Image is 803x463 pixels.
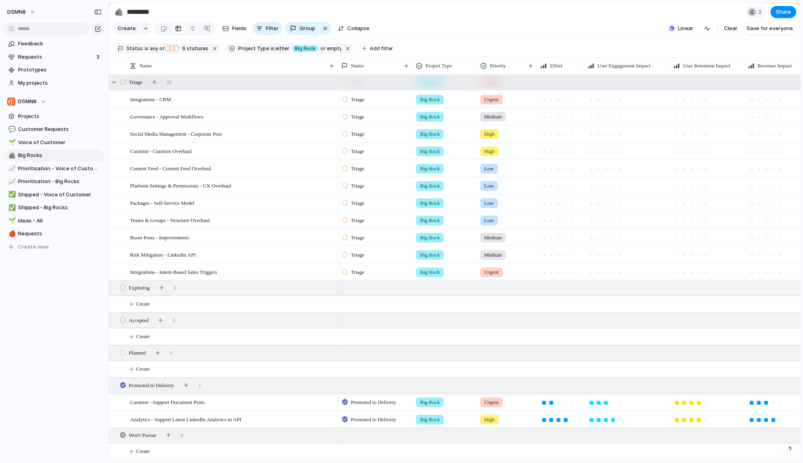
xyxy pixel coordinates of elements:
span: Low [484,199,494,207]
a: ✅Shipped - Big Rocks [4,202,104,214]
span: Feedback [18,40,102,48]
button: Big Rockor empty [291,44,343,53]
span: Big Rock [420,216,440,224]
span: Triage [351,268,364,276]
a: My projects [4,77,104,89]
span: Status [351,62,364,70]
span: Big Rock [420,416,440,424]
span: Planned [129,349,146,357]
div: 🌱 [8,216,14,225]
span: Shipped - Voice of Customer [18,191,102,199]
button: 6 statuses [165,44,210,53]
span: User Retention Impact [683,62,730,70]
span: 2 [758,8,764,16]
span: Big Rock [420,234,440,242]
button: Create view [4,241,104,253]
span: 2 [198,381,201,390]
span: Create view [18,243,49,251]
span: Urgent [484,398,499,406]
div: 📈 [8,177,14,186]
span: or empty [319,45,341,52]
span: Triage [351,251,364,259]
span: Triage [351,234,364,242]
span: Effort [550,62,563,70]
button: 📈 [7,177,15,186]
span: High [484,416,495,424]
span: Create [136,365,150,373]
div: 🍎 [8,229,14,239]
span: Curation - Support Document Posts [130,397,205,406]
button: 🌱 [7,139,15,147]
span: Projects [18,112,102,120]
span: 6 [180,45,187,51]
span: Promoted to Delivery [351,416,396,424]
span: Triage [351,216,364,224]
div: 🪨Big Rocks [4,149,104,161]
div: 📈 [8,164,14,173]
span: Low [484,182,494,190]
button: Save for everyone [743,22,796,35]
span: Prototypes [18,66,102,74]
span: Requests [18,230,102,238]
span: User Engagement Impact [597,62,650,70]
span: is [145,45,149,52]
span: Share [776,8,791,16]
div: 💬 [8,125,14,134]
button: Add filter [357,43,398,54]
span: Revenue Impact [758,62,792,70]
button: 🌱 [7,217,15,225]
span: My projects [18,79,102,87]
span: Big Rock [420,199,440,207]
span: 0 [174,284,177,292]
a: 📈Prioritisation - Big Rocks [4,175,104,188]
span: Big Rock [420,182,440,190]
button: 🪨 [112,6,125,18]
span: Priority [490,62,506,70]
button: Create [113,22,140,35]
span: High [484,130,495,138]
span: Triage [351,113,364,121]
span: DSMN8 [18,98,37,106]
span: Big Rock [420,96,440,104]
button: Fields [219,22,250,35]
span: Integrations - Intent-Based Sales Triggers [130,267,217,276]
button: Group [285,22,319,35]
span: Collapse [347,24,369,33]
span: Integrations - CRM [130,94,171,104]
span: Triage [351,165,364,173]
div: 🪨 [114,6,123,17]
span: Exploring [129,284,150,292]
span: Promoted to Delivery [351,398,396,406]
button: Filter [253,22,282,35]
span: Big Rock [420,113,440,121]
span: Add filter [370,45,393,52]
span: Create [118,24,136,33]
span: Prioritisation - Big Rocks [18,177,102,186]
span: Triage [351,199,364,207]
span: Linear [678,24,693,33]
span: Project Type [238,45,269,52]
span: 20 [166,78,171,86]
button: 📈 [7,165,15,173]
span: Medium [484,234,502,242]
span: Urgent [484,96,499,104]
span: Triage [351,182,364,190]
div: ✅ [8,190,14,199]
div: 🪨 [8,151,14,160]
span: Analytics - Support Latest LinkedIn Analytics in API [130,414,241,424]
a: Feedback [4,38,104,50]
button: Share [770,6,796,18]
span: Content Feed - Content Feed Overhaul [130,163,211,173]
button: Clear [721,22,741,35]
span: Won't Pursue [129,431,157,439]
button: 🍎 [7,230,15,238]
span: Create [136,332,150,341]
div: 📈Prioritisation - Voice of Customer [4,163,104,175]
span: Risk Mitigation - Linkedin API [130,250,196,259]
span: Packages - Self-Service Model [130,198,195,207]
button: DSMN8 [4,96,104,108]
span: Big Rock [420,147,440,155]
a: Requests3 [4,51,104,63]
span: Prioritisation - Voice of Customer [18,165,102,173]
